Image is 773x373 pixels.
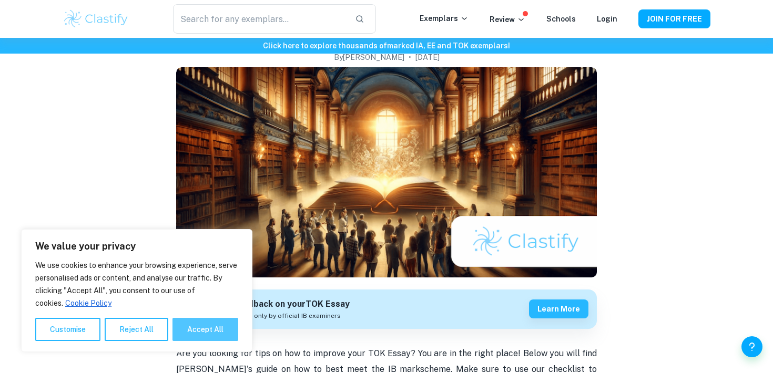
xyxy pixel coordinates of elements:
[529,299,588,318] button: Learn more
[597,15,617,23] a: Login
[63,8,129,29] img: Clastify logo
[173,4,347,34] input: Search for any exemplars...
[172,318,238,341] button: Accept All
[415,51,440,63] h2: [DATE]
[546,15,576,23] a: Schools
[2,40,771,51] h6: Click here to explore thousands of marked IA, EE and TOK exemplars !
[216,298,350,311] h6: Get feedback on your TOK Essay
[741,336,762,357] button: Help and Feedback
[105,318,168,341] button: Reject All
[35,318,100,341] button: Customise
[334,51,404,63] h2: By [PERSON_NAME]
[35,259,238,309] p: We use cookies to enhance your browsing experience, serve personalised ads or content, and analys...
[409,51,411,63] p: •
[638,9,710,28] button: JOIN FOR FREE
[35,240,238,253] p: We value your privacy
[490,14,525,25] p: Review
[176,67,597,277] img: TOK Essay criteria and checklist cover image
[176,289,597,329] a: Get feedback on yourTOK EssayMarked only by official IB examinersLearn more
[229,311,341,320] span: Marked only by official IB examiners
[420,13,469,24] p: Exemplars
[65,298,112,308] a: Cookie Policy
[21,229,252,352] div: We value your privacy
